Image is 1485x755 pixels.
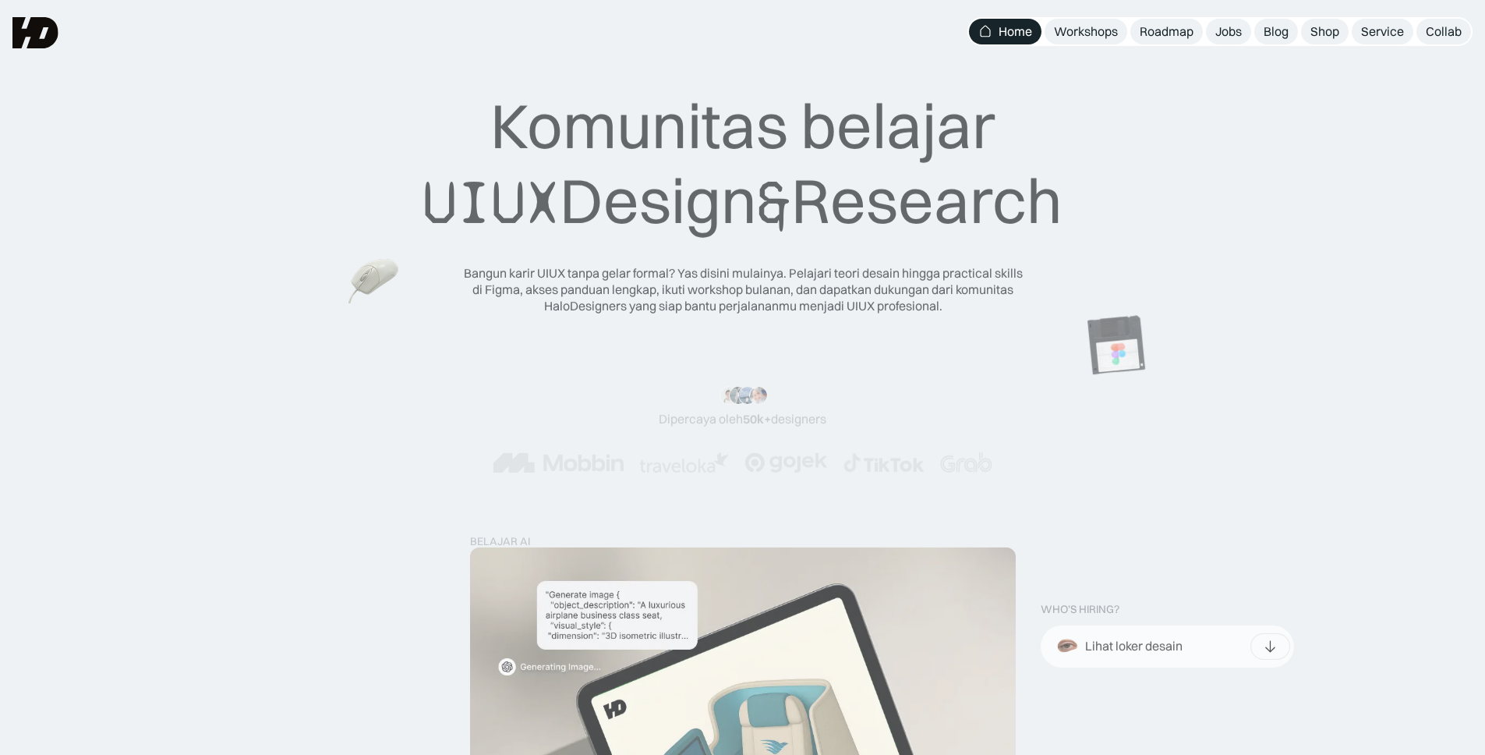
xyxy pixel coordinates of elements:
div: Komunitas belajar Design Research [423,88,1062,240]
a: Service [1352,19,1413,44]
a: Workshops [1045,19,1127,44]
div: Shop [1310,23,1339,40]
div: Bangun karir UIUX tanpa gelar formal? Yas disini mulainya. Pelajari teori desain hingga practical... [462,265,1024,314]
div: Collab [1426,23,1462,40]
span: & [757,165,791,240]
div: WHO’S HIRING? [1041,603,1119,616]
a: Roadmap [1130,19,1203,44]
div: Roadmap [1140,23,1193,40]
div: Blog [1264,23,1289,40]
div: Dipercaya oleh designers [659,411,826,427]
a: Blog [1254,19,1298,44]
a: Shop [1301,19,1349,44]
span: 50k+ [743,411,771,427]
div: belajar ai [470,535,530,548]
div: Service [1361,23,1404,40]
div: Home [999,23,1032,40]
a: Jobs [1206,19,1251,44]
a: Collab [1416,19,1471,44]
div: Jobs [1215,23,1242,40]
a: Home [969,19,1041,44]
div: Workshops [1054,23,1118,40]
div: Lihat loker desain [1085,639,1183,655]
span: UIUX [423,165,560,240]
